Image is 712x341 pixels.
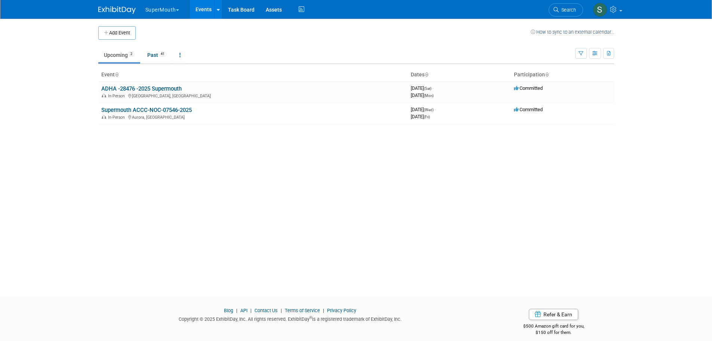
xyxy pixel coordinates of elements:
[101,85,182,92] a: ADHA -28476 -2025 Supermouth
[98,6,136,14] img: ExhibitDay
[411,85,434,91] span: [DATE]
[98,68,408,81] th: Event
[108,94,127,98] span: In-Person
[493,318,614,335] div: $500 Amazon gift card for you,
[249,308,253,313] span: |
[425,71,428,77] a: Sort by Start Date
[255,308,278,313] a: Contact Us
[559,7,576,13] span: Search
[327,308,356,313] a: Privacy Policy
[128,51,135,57] span: 2
[424,115,430,119] span: (Fri)
[234,308,239,313] span: |
[411,107,436,112] span: [DATE]
[279,308,284,313] span: |
[115,71,118,77] a: Sort by Event Name
[424,108,434,112] span: (Wed)
[98,48,140,62] a: Upcoming2
[240,308,247,313] a: API
[408,68,511,81] th: Dates
[549,3,583,16] a: Search
[98,26,136,40] button: Add Event
[309,316,312,320] sup: ®
[411,92,434,98] span: [DATE]
[514,107,543,112] span: Committed
[101,114,405,120] div: Aurora, [GEOGRAPHIC_DATA]
[101,107,192,113] a: Supermouth ACCC-NOC-07546-2025
[98,314,483,323] div: Copyright © 2025 ExhibitDay, Inc. All rights reserved. ExhibitDay is a registered trademark of Ex...
[424,94,434,98] span: (Mon)
[108,115,127,120] span: In-Person
[224,308,233,313] a: Blog
[514,85,543,91] span: Committed
[511,68,614,81] th: Participation
[285,308,320,313] a: Terms of Service
[493,329,614,336] div: $150 off for them.
[432,85,434,91] span: -
[158,51,167,57] span: 41
[593,3,607,17] img: Sam Murphy
[411,114,430,119] span: [DATE]
[102,115,106,119] img: In-Person Event
[424,86,431,91] span: (Sat)
[529,309,578,320] a: Refer & Earn
[102,94,106,97] img: In-Person Event
[435,107,436,112] span: -
[101,92,405,98] div: [GEOGRAPHIC_DATA], [GEOGRAPHIC_DATA]
[321,308,326,313] span: |
[531,29,614,35] a: How to sync to an external calendar...
[142,48,172,62] a: Past41
[545,71,549,77] a: Sort by Participation Type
